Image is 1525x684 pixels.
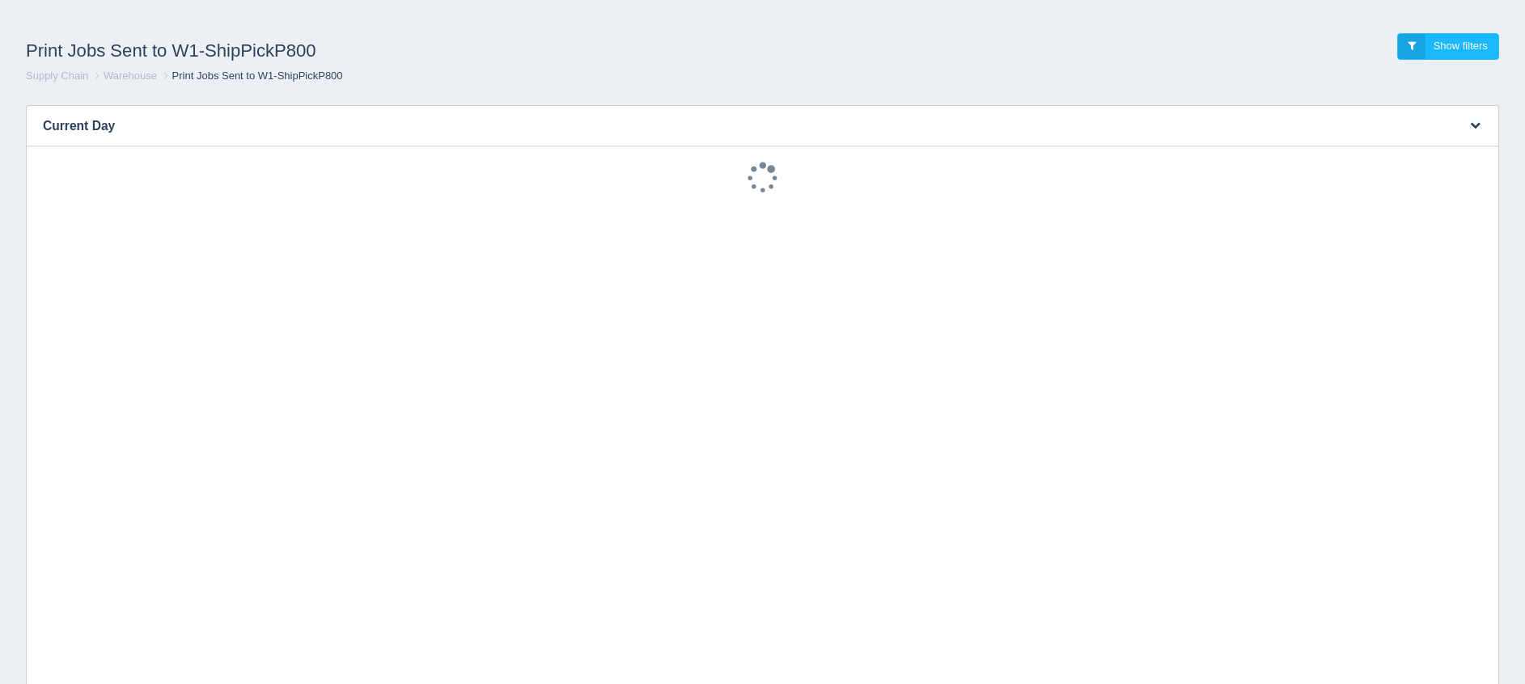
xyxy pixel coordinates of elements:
a: Show filters [1397,33,1499,60]
li: Print Jobs Sent to W1-ShipPickP800 [160,69,343,84]
h3: Current Day [27,106,1449,146]
span: Show filters [1434,40,1488,52]
a: Supply Chain [26,70,88,82]
h1: Print Jobs Sent to W1-ShipPickP800 [26,33,763,69]
a: Warehouse [104,70,157,82]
